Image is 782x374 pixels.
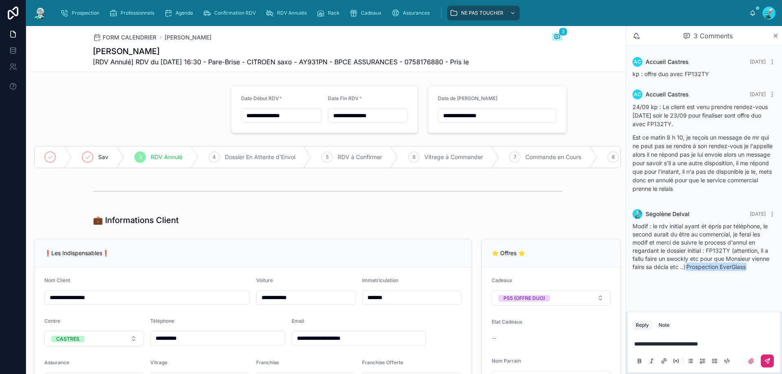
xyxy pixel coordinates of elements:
span: -- [492,334,496,342]
button: Select Button [492,290,611,306]
button: Select Button [44,331,144,346]
span: Nom Client [44,277,70,283]
button: Reply [633,320,652,330]
span: Accueil Castres [646,58,689,66]
div: scrollable content [54,4,749,22]
span: Voiture [256,277,273,283]
div: PS5 (OFFRE DUO) [503,295,545,302]
div: Note [659,322,670,328]
span: Centre [44,318,60,324]
span: Assurances [403,10,430,16]
span: 5 [326,154,329,160]
span: Sav [98,153,108,161]
span: 7 [514,154,516,160]
span: ❗Les Indispensables❗ [44,249,109,256]
span: 3 Comments [694,31,733,41]
h1: 💼 Informations Client [93,214,179,226]
span: 3 [139,154,142,160]
a: NE PAS TOUCHER [447,6,520,20]
span: 6 [413,154,415,160]
span: 8 [612,154,615,160]
span: Rack [328,10,340,16]
span: [DATE] [750,211,766,217]
span: Email [292,318,304,324]
span: Confirmation RDV [214,10,256,16]
span: Date Fin RDV [328,95,359,101]
p: 24/09 kp : Le client est venu prendre rendez-vous [DATE] soir le 23/09 pour finaliser sont offre ... [633,103,775,128]
span: Prospection EverGlass [685,262,747,271]
span: Franchise Offerte [362,359,403,365]
span: Vitrage à Commander [424,153,483,161]
span: Ségolène Delval [646,210,690,218]
span: Vitrage [150,359,167,365]
span: 3 [559,28,567,36]
span: Immatriculation [362,277,398,283]
button: Note [655,320,673,330]
span: Agenda [176,10,193,16]
span: Etat Cadeaux [492,319,523,325]
span: Dossier En Attente d'Envoi [225,153,295,161]
span: AC [634,91,641,98]
span: kp : offre duo avec FP132TY [633,70,709,77]
div: CASTRES [56,336,79,342]
a: Rack [314,6,345,20]
a: Confirmation RDV [200,6,261,20]
span: RDV Annulé [151,153,182,161]
span: Prospection [72,10,99,16]
a: Professionnels [107,6,160,20]
span: [DATE] [750,59,766,65]
span: Modif : le rdv initial ayant ét épris par téléphone, le second aurait du être au commercial, je f... [633,223,769,270]
span: Commande en Cours [525,153,581,161]
span: [RDV Annulé] RDV du [DATE] 16:30 - Pare-Brise - CITROEN saxo - AY931PN - BPCE ASSURANCES - 075817... [93,57,469,67]
span: FORM CALENDRIER [103,33,156,42]
span: Cadeaux [361,10,382,16]
span: Téléphone [150,318,174,324]
span: Cadeaux [492,277,512,283]
a: Cadeaux [347,6,387,20]
span: ⭐ Offres ⭐ [492,249,525,256]
span: Date Début RDV [241,95,279,101]
span: NE PAS TOUCHER [461,10,503,16]
span: Nom Parrain [492,358,521,364]
a: RDV Annulés [263,6,312,20]
span: RDV à Confirmer [338,153,382,161]
span: Professionnels [121,10,154,16]
span: Franchise [256,359,279,365]
button: 3 [552,33,562,42]
a: Prospection [58,6,105,20]
span: Assurance [44,359,69,365]
span: AC [634,59,641,65]
p: Est ce matin 8 h 10, je reçois un message de mr qui ne peut pas se rendre à son rendez-vous je l'... [633,133,775,193]
span: 4 [213,154,216,160]
a: [PERSON_NAME] [165,33,211,42]
span: [DATE] [750,91,766,97]
span: Accueil Castres [646,90,689,98]
span: Date de [PERSON_NAME] [438,95,497,101]
a: Agenda [162,6,199,20]
span: RDV Annulés [277,10,307,16]
a: Assurances [389,6,435,20]
img: App logo [33,7,47,20]
a: FORM CALENDRIER [93,33,156,42]
h1: [PERSON_NAME] [93,46,469,57]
